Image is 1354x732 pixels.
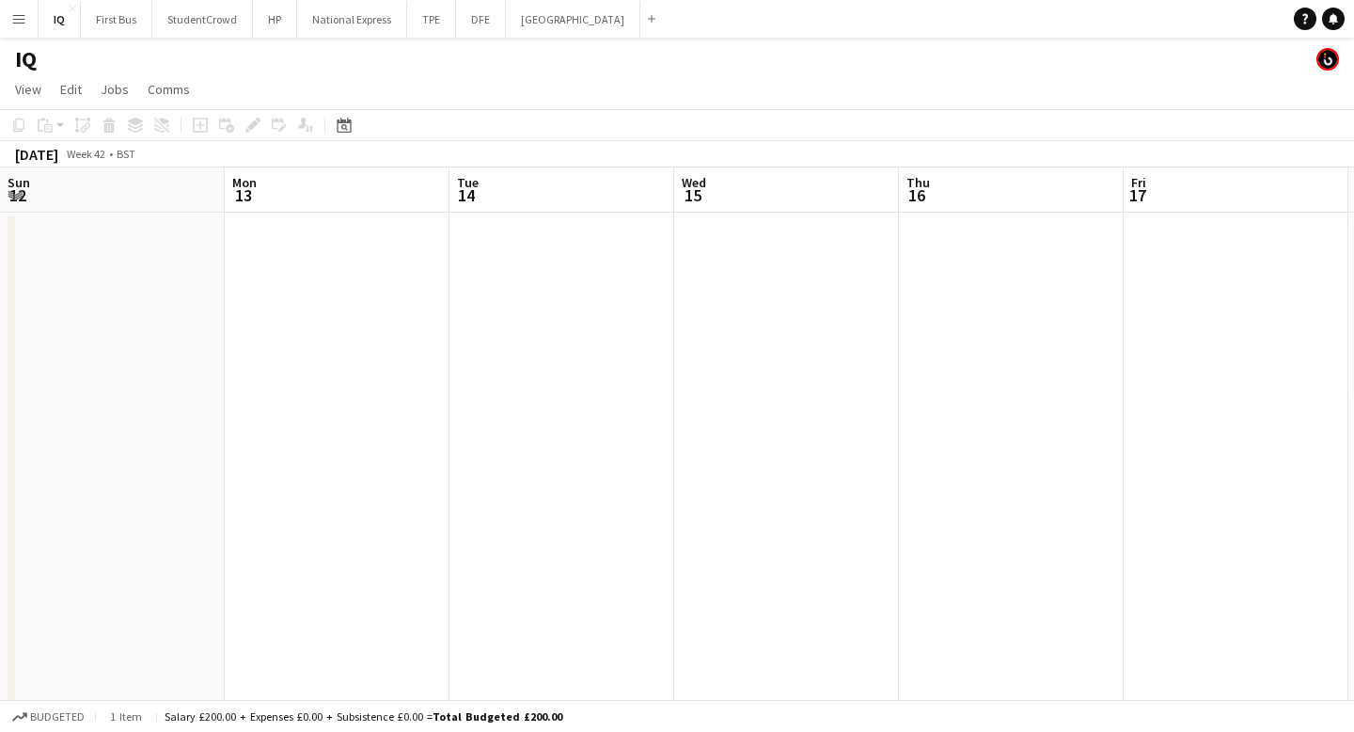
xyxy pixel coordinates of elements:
[433,709,562,724] span: Total Budgeted £200.00
[906,174,930,191] span: Thu
[229,184,257,206] span: 13
[101,81,129,98] span: Jobs
[1316,48,1339,71] app-user-avatar: Tim Bodenham
[457,174,479,191] span: Tue
[53,77,89,102] a: Edit
[148,81,190,98] span: Comms
[8,174,30,191] span: Sun
[152,1,253,38] button: StudentCrowd
[1131,174,1146,191] span: Fri
[165,709,562,724] div: Salary £200.00 + Expenses £0.00 + Subsistence £0.00 =
[8,77,49,102] a: View
[232,174,257,191] span: Mon
[39,1,81,38] button: IQ
[297,1,407,38] button: National Express
[117,147,135,161] div: BST
[407,1,456,38] button: TPE
[93,77,136,102] a: Jobs
[682,174,706,191] span: Wed
[9,707,87,727] button: Budgeted
[454,184,479,206] span: 14
[15,81,41,98] span: View
[679,184,706,206] span: 15
[253,1,297,38] button: HP
[904,184,930,206] span: 16
[140,77,197,102] a: Comms
[30,710,85,724] span: Budgeted
[456,1,506,38] button: DFE
[15,145,58,164] div: [DATE]
[1128,184,1146,206] span: 17
[81,1,152,38] button: First Bus
[5,184,30,206] span: 12
[60,81,82,98] span: Edit
[103,709,149,724] span: 1 item
[15,45,37,73] h1: IQ
[62,147,109,161] span: Week 42
[506,1,640,38] button: [GEOGRAPHIC_DATA]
